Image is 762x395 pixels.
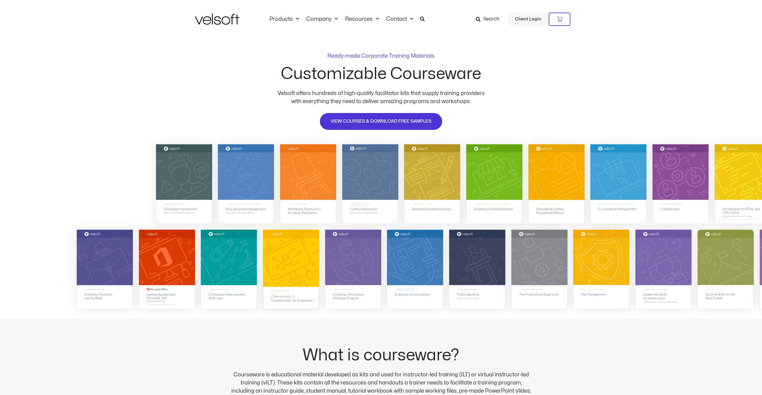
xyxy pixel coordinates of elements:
[273,89,489,106] p: Velsoft offers hundreds of high-quality facilitator kits that supply training providers with ever...
[266,16,417,23] nav: Menu
[331,118,431,125] span: VIEW COURSES & DOWNLOAD FREE SAMPLES
[303,347,459,363] h2: What is courseware?
[319,112,443,130] a: VIEW COURSES & DOWNLOAD FREE SAMPLES
[281,66,481,82] h2: Customizable Courseware
[327,54,435,59] p: Ready-made Corporate Training Materials
[266,16,303,23] a: ProductsMenu Toggle
[303,16,342,23] a: CompanyMenu Toggle
[383,16,417,23] a: ContactMenu Toggle
[507,12,549,26] a: Client Login
[515,15,541,23] span: Client Login
[195,14,239,25] img: Velsoft Training Materials
[476,14,504,24] a: Search
[483,15,499,23] span: Search
[342,16,383,23] a: ResourcesMenu Toggle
